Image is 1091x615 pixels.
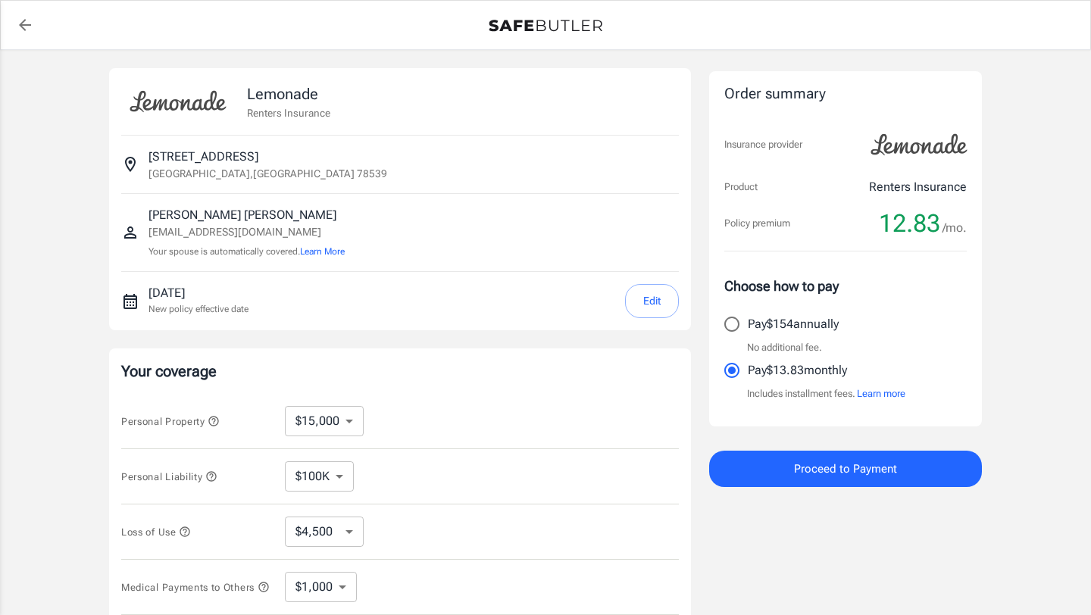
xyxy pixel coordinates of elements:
[121,292,139,311] svg: New policy start date
[121,80,235,123] img: Lemonade
[247,105,330,120] p: Renters Insurance
[747,386,905,401] p: Includes installment fees.
[148,166,387,181] p: [GEOGRAPHIC_DATA] , [GEOGRAPHIC_DATA] 78539
[121,582,270,593] span: Medical Payments to Others
[121,361,679,382] p: Your coverage
[148,245,345,259] p: Your spouse is automatically covered.
[10,10,40,40] a: back to quotes
[794,459,897,479] span: Proceed to Payment
[747,340,822,355] p: No additional fee.
[748,315,839,333] p: Pay $154 annually
[121,467,217,485] button: Personal Liability
[724,216,790,231] p: Policy premium
[489,20,602,32] img: Back to quotes
[724,180,758,195] p: Product
[300,245,345,258] button: Learn More
[247,83,330,105] p: Lemonade
[625,284,679,318] button: Edit
[121,155,139,173] svg: Insured address
[148,284,249,302] p: [DATE]
[857,386,905,401] button: Learn more
[709,451,982,487] button: Proceed to Payment
[121,223,139,242] svg: Insured person
[869,178,967,196] p: Renters Insurance
[121,416,220,427] span: Personal Property
[862,123,976,166] img: Lemonade
[724,137,802,152] p: Insurance provider
[121,523,191,541] button: Loss of Use
[148,224,345,240] p: [EMAIL_ADDRESS][DOMAIN_NAME]
[121,526,191,538] span: Loss of Use
[724,276,967,296] p: Choose how to pay
[943,217,967,239] span: /mo.
[121,471,217,482] span: Personal Liability
[148,302,249,316] p: New policy effective date
[121,412,220,430] button: Personal Property
[724,83,967,105] div: Order summary
[879,208,940,239] span: 12.83
[148,148,258,166] p: [STREET_ADDRESS]
[148,206,345,224] p: [PERSON_NAME] [PERSON_NAME]
[748,361,847,379] p: Pay $13.83 monthly
[121,578,270,596] button: Medical Payments to Others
